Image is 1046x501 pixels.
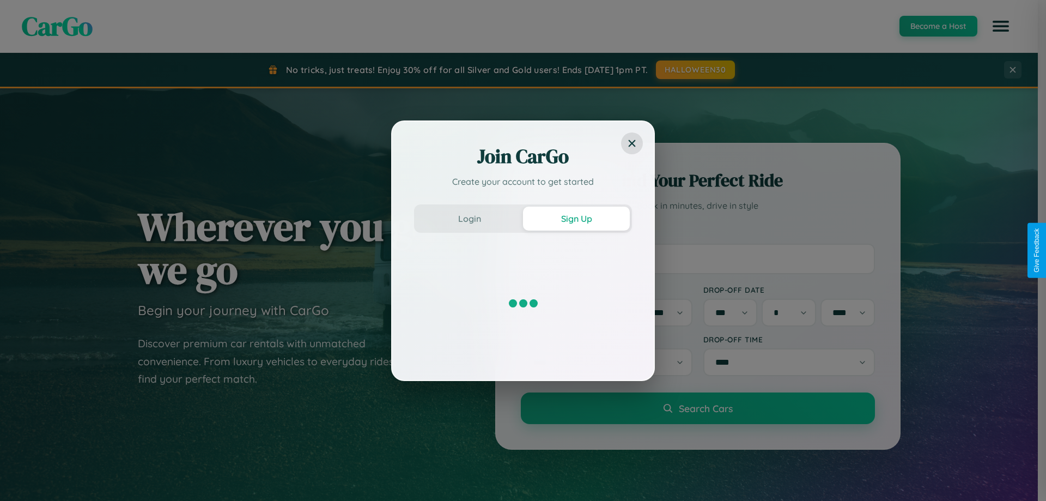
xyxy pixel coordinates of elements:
p: Create your account to get started [414,175,632,188]
button: Login [416,207,523,231]
button: Sign Up [523,207,630,231]
div: Give Feedback [1033,228,1041,273]
iframe: Intercom live chat [11,464,37,490]
h2: Join CarGo [414,143,632,170]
